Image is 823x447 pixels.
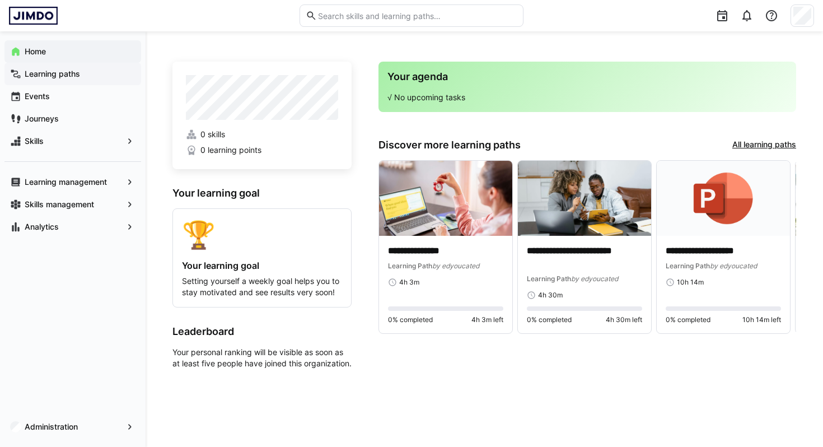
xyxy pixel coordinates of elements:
[471,315,503,324] span: 4h 3m left
[527,315,572,324] span: 0% completed
[172,187,352,199] h3: Your learning goal
[432,262,479,270] span: by edyoucated
[606,315,642,324] span: 4h 30m left
[182,218,342,251] div: 🏆
[200,129,225,140] span: 0 skills
[666,315,710,324] span: 0% completed
[666,262,710,270] span: Learning Path
[518,161,651,236] img: image
[182,260,342,271] h4: Your learning goal
[538,291,563,300] span: 4h 30m
[172,325,352,338] h3: Leaderboard
[399,278,419,287] span: 4h 3m
[182,276,342,298] p: Setting yourself a weekly goal helps you to stay motivated and see results very soon!
[186,129,338,140] a: 0 skills
[742,315,781,324] span: 10h 14m left
[388,315,433,324] span: 0% completed
[571,274,618,283] span: by edyoucated
[677,278,704,287] span: 10h 14m
[657,161,790,236] img: image
[378,139,521,151] h3: Discover more learning paths
[379,161,512,236] img: image
[527,274,571,283] span: Learning Path
[388,262,432,270] span: Learning Path
[710,262,757,270] span: by edyoucated
[732,139,796,151] a: All learning paths
[317,11,517,21] input: Search skills and learning paths…
[387,92,787,103] p: √ No upcoming tasks
[387,71,787,83] h3: Your agenda
[200,145,261,156] span: 0 learning points
[172,347,352,369] p: Your personal ranking will be visible as soon as at least five people have joined this organization.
